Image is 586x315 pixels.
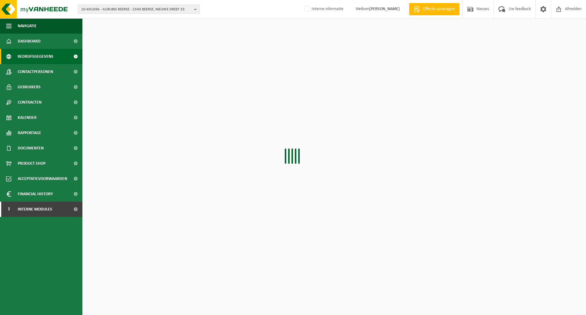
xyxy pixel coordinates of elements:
[18,95,42,110] span: Contracten
[18,79,41,95] span: Gebruikers
[369,7,400,11] strong: [PERSON_NAME]
[18,186,53,202] span: Financial History
[18,125,41,141] span: Rapportage
[78,5,200,14] button: 10-691696 - AURUBIS BEERSE - 2340 BEERSE, NIEUWE DREEF 33
[6,202,12,217] span: I
[18,171,67,186] span: Acceptatievoorwaarden
[18,202,52,217] span: Interne modules
[18,34,41,49] span: Dashboard
[421,6,456,12] span: Offerte aanvragen
[303,5,343,14] label: Interne informatie
[18,141,44,156] span: Documenten
[18,49,53,64] span: Bedrijfsgegevens
[81,5,192,14] span: 10-691696 - AURUBIS BEERSE - 2340 BEERSE, NIEUWE DREEF 33
[409,3,459,15] a: Offerte aanvragen
[18,18,37,34] span: Navigatie
[18,110,37,125] span: Kalender
[18,64,53,79] span: Contactpersonen
[18,156,45,171] span: Product Shop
